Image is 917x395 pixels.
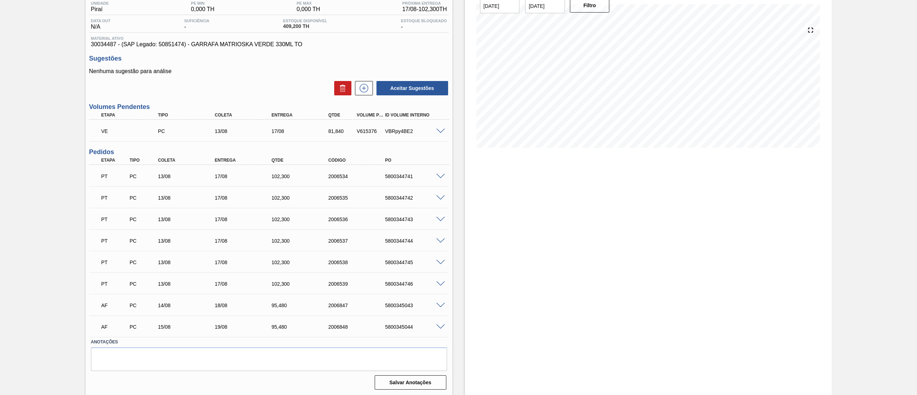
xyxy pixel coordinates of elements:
p: Nenhuma sugestão para análise [89,68,449,75]
h3: Pedidos [89,148,449,156]
button: Salvar Anotações [375,375,446,390]
span: PE MAX [297,1,320,5]
div: 17/08/2025 [213,216,278,222]
p: AF [101,324,129,330]
span: Suficiência [184,19,209,23]
div: 102,300 [270,216,335,222]
div: Código [326,158,391,163]
div: 2006848 [326,324,391,330]
div: 5800345043 [383,303,448,308]
div: Volume Portal [355,113,386,118]
div: Pedido de Compra [128,173,159,179]
button: Aceitar Sugestões [376,81,448,95]
span: PE MIN [191,1,215,5]
span: 17/08 - 102,300 TH [402,6,447,13]
div: 15/08/2025 [156,324,221,330]
div: Volume Enviado para Transporte [100,123,164,139]
div: 17/08/2025 [270,128,335,134]
div: Id Volume Interno [383,113,448,118]
div: Qtde [326,113,357,118]
div: 17/08/2025 [213,195,278,201]
span: Piraí [91,6,109,13]
div: 2006537 [326,238,391,244]
div: 5800344742 [383,195,448,201]
div: V615376 [355,128,386,134]
span: 30034487 - (SAP Legado: 50851474) - GARRAFA MATRIOSKA VERDE 330ML TO [91,41,447,48]
div: Pedido de Compra [128,216,159,222]
p: AF [101,303,129,308]
div: 13/08/2025 [156,173,221,179]
div: Coleta [156,158,221,163]
div: Excluir Sugestões [331,81,351,95]
div: 5800344745 [383,260,448,265]
div: 14/08/2025 [156,303,221,308]
div: VBRpy4BE2 [383,128,448,134]
span: Estoque Disponível [283,19,327,23]
div: Pedido de Compra [128,195,159,201]
label: Anotações [91,337,447,347]
div: 17/08/2025 [213,173,278,179]
div: 2006535 [326,195,391,201]
span: 409,200 TH [283,24,327,29]
div: Coleta [213,113,278,118]
div: Pedido em Trânsito [100,190,130,206]
p: PT [101,173,129,179]
div: Pedido em Trânsito [100,233,130,249]
div: 13/08/2025 [156,260,221,265]
div: Pedido de Compra [128,303,159,308]
p: PT [101,238,129,244]
div: Entrega [213,158,278,163]
span: 0,000 TH [191,6,215,13]
div: 102,300 [270,281,335,287]
div: 13/08/2025 [156,281,221,287]
div: Aguardando Faturamento [100,319,130,335]
div: 5800344743 [383,216,448,222]
div: Entrega [270,113,335,118]
div: Pedido em Trânsito [100,211,130,227]
div: 2006539 [326,281,391,287]
span: Próxima Entrega [402,1,447,5]
div: - [182,19,211,30]
div: 102,300 [270,173,335,179]
div: 17/08/2025 [213,260,278,265]
div: Pedido em Trânsito [100,254,130,270]
p: PT [101,216,129,222]
div: 5800344744 [383,238,448,244]
span: Data out [91,19,111,23]
div: 5800344746 [383,281,448,287]
span: Estoque Bloqueado [401,19,447,23]
div: 2006847 [326,303,391,308]
div: 81,840 [326,128,357,134]
div: 13/08/2025 [156,216,221,222]
div: 13/08/2025 [213,128,278,134]
h3: Sugestões [89,55,449,62]
div: Etapa [100,113,164,118]
div: 5800345044 [383,324,448,330]
div: Pedido de Compra [128,260,159,265]
p: PT [101,195,129,201]
p: PT [101,281,129,287]
div: PO [383,158,448,163]
div: 2006538 [326,260,391,265]
div: 13/08/2025 [156,238,221,244]
span: Material ativo [91,36,447,41]
div: 17/08/2025 [213,238,278,244]
div: 95,480 [270,303,335,308]
div: Pedido de Compra [128,238,159,244]
div: 19/08/2025 [213,324,278,330]
div: Qtde [270,158,335,163]
div: Pedido em Trânsito [100,276,130,292]
div: 2006536 [326,216,391,222]
p: VE [101,128,163,134]
div: Aguardando Faturamento [100,298,130,313]
div: 102,300 [270,260,335,265]
div: Etapa [100,158,130,163]
h3: Volumes Pendentes [89,103,449,111]
div: 18/08/2025 [213,303,278,308]
span: Unidade [91,1,109,5]
div: 5800344741 [383,173,448,179]
div: Tipo [156,113,221,118]
div: 95,480 [270,324,335,330]
div: Tipo [128,158,159,163]
div: 102,300 [270,238,335,244]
